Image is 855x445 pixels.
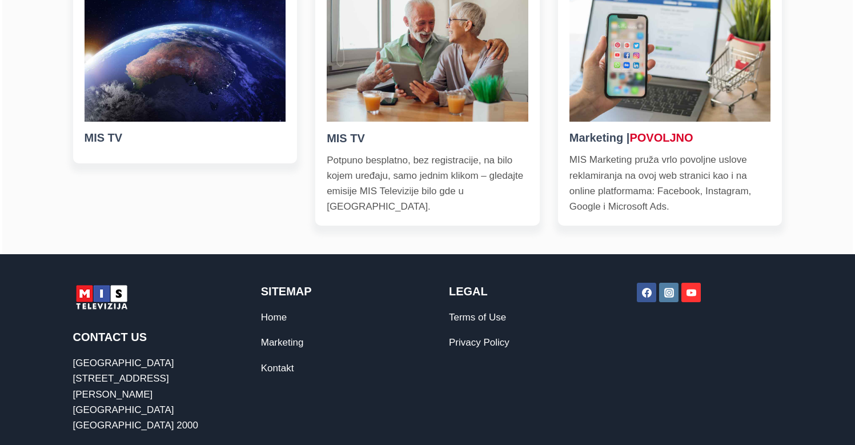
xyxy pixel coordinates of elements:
a: Instagram [659,283,679,302]
a: Kontakt [261,363,294,374]
p: Potpuno besplatno, bez registracije, na bilo kojem uređaju, samo jednim klikom – gledajte emisije... [327,153,528,215]
h5: MIS TV [327,130,528,147]
a: Privacy Policy [449,337,509,348]
p: [GEOGRAPHIC_DATA][STREET_ADDRESS][PERSON_NAME] [GEOGRAPHIC_DATA] [GEOGRAPHIC_DATA] 2000 [73,355,218,433]
a: Marketing [261,337,304,348]
h2: Contact Us [73,328,218,346]
a: Terms of Use [449,312,506,323]
a: YouTube [681,283,701,302]
h2: Legal [449,283,594,300]
h5: MIS TV [85,129,286,146]
h5: Marketing | [569,129,771,146]
red: POVOLJNO [629,131,693,144]
p: MIS Marketing pruža vrlo povoljne uslove reklamiranja na ovoj web stranici kao i na online platfo... [569,152,771,214]
h2: Sitemap [261,283,406,300]
a: Facebook [637,283,656,302]
a: Home [261,312,287,323]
